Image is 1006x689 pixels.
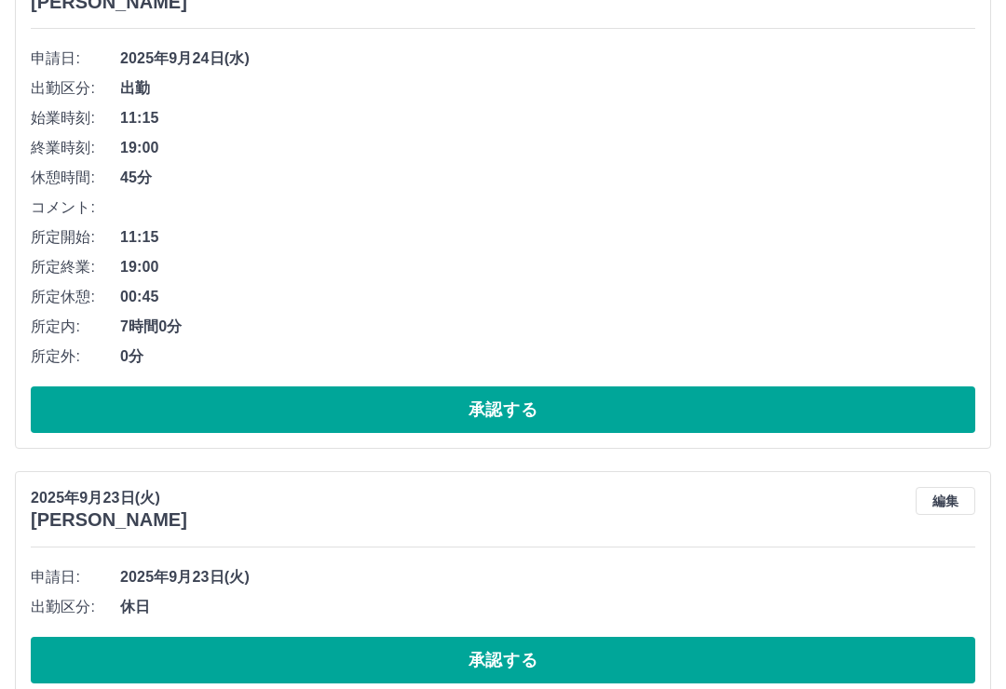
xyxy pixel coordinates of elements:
span: 19:00 [120,256,975,278]
span: 11:15 [120,107,975,129]
button: 承認する [31,386,975,433]
span: 始業時刻: [31,107,120,129]
span: コメント: [31,196,120,219]
span: 45分 [120,167,975,189]
span: 00:45 [120,286,975,308]
h3: [PERSON_NAME] [31,509,187,531]
span: 終業時刻: [31,137,120,159]
button: 編集 [916,487,975,515]
span: 19:00 [120,137,975,159]
span: 出勤区分: [31,77,120,100]
span: 所定終業: [31,256,120,278]
span: 休日 [120,596,975,618]
span: 所定開始: [31,226,120,249]
span: 申請日: [31,47,120,70]
span: 所定休憩: [31,286,120,308]
span: 7時間0分 [120,316,975,338]
span: 2025年9月23日(火) [120,566,975,588]
button: 承認する [31,637,975,683]
span: 出勤区分: [31,596,120,618]
p: 2025年9月23日(火) [31,487,187,509]
span: 0分 [120,345,975,368]
span: 休憩時間: [31,167,120,189]
span: 出勤 [120,77,975,100]
span: 2025年9月24日(水) [120,47,975,70]
span: 11:15 [120,226,975,249]
span: 所定外: [31,345,120,368]
span: 所定内: [31,316,120,338]
span: 申請日: [31,566,120,588]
